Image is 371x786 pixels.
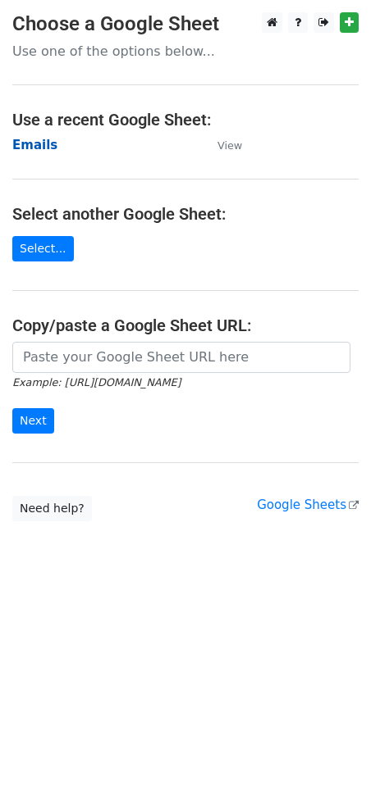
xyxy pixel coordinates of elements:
h4: Select another Google Sheet: [12,204,359,224]
a: Google Sheets [257,497,359,512]
a: View [201,138,242,152]
h4: Use a recent Google Sheet: [12,110,359,129]
input: Paste your Google Sheet URL here [12,342,350,373]
a: Emails [12,138,57,152]
input: Next [12,408,54,434]
a: Need help? [12,496,92,521]
a: Select... [12,236,74,261]
h3: Choose a Google Sheet [12,12,359,36]
small: View [218,139,242,152]
p: Use one of the options below... [12,43,359,60]
h4: Copy/paste a Google Sheet URL: [12,316,359,335]
small: Example: [URL][DOMAIN_NAME] [12,376,181,388]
